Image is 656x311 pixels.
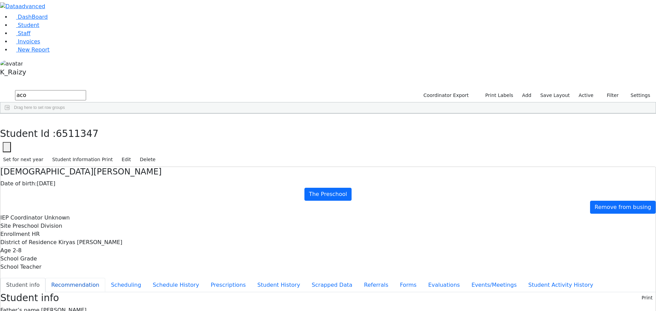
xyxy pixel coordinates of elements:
button: Evaluations [422,278,466,292]
button: Settings [622,90,653,101]
h3: Student info [0,292,59,304]
a: Staff [11,30,30,37]
span: Drag here to set row groups [14,105,65,110]
span: Student [18,22,39,28]
span: Remove from busing [594,204,651,210]
span: DashBoard [18,14,48,20]
label: Enrollment [0,230,30,238]
a: DashBoard [11,14,48,20]
button: Scrapped Data [306,278,358,292]
span: 6511347 [56,128,99,139]
button: Filter [598,90,622,101]
a: The Preschool [304,188,352,201]
button: Forms [394,278,422,292]
span: Unknown [44,214,70,221]
button: Student Activity History [522,278,599,292]
a: Remove from busing [590,201,656,214]
a: Student [11,22,39,28]
button: Student Information Print [49,154,116,165]
label: Age [0,246,11,255]
button: Prescriptions [205,278,252,292]
button: Save Layout [537,90,573,101]
button: Scheduling [105,278,147,292]
button: Schedule History [147,278,205,292]
span: Staff [18,30,30,37]
span: Invoices [18,38,40,45]
h4: [DEMOGRAPHIC_DATA][PERSON_NAME] [0,167,656,177]
span: Kiryas [PERSON_NAME] [58,239,122,245]
a: Invoices [11,38,40,45]
label: Date of birth: [0,180,37,188]
button: Coordinator Export [419,90,472,101]
label: School Grade [0,255,37,263]
label: IEP Coordinator [0,214,43,222]
span: Preschool Division [13,223,62,229]
label: Active [576,90,597,101]
button: Print Labels [477,90,516,101]
a: Add [519,90,534,101]
span: New Report [18,46,50,53]
label: District of Residence [0,238,57,246]
button: Referrals [358,278,394,292]
button: Delete [137,154,159,165]
button: Events/Meetings [466,278,522,292]
span: 2-8 [13,247,22,254]
button: Edit [119,154,134,165]
button: Student History [251,278,306,292]
div: [DATE] [0,180,656,188]
input: Search [15,90,86,100]
button: Print [639,293,656,303]
label: School Teacher [0,263,41,271]
button: Student info [0,278,45,292]
button: Recommendation [45,278,105,292]
a: New Report [11,46,50,53]
label: Site [0,222,11,230]
span: HR [32,231,40,237]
